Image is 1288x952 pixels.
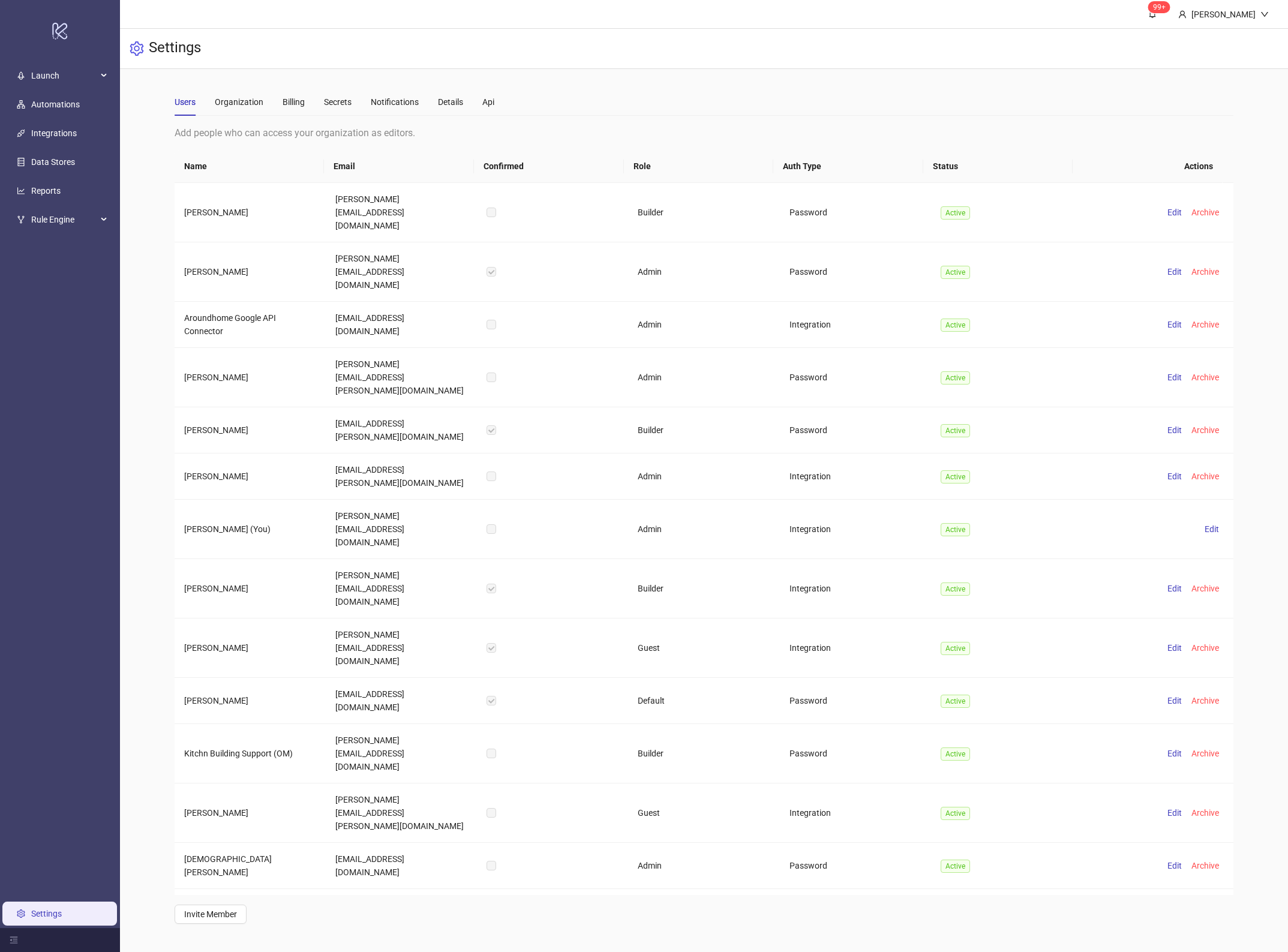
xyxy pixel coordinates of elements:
[780,678,931,724] td: Password
[941,206,970,220] span: Active
[1187,581,1224,596] button: Archive
[326,889,477,948] td: [PERSON_NAME][EMAIL_ADDRESS][PERSON_NAME][DOMAIN_NAME]
[175,678,326,724] td: [PERSON_NAME]
[175,302,326,348] td: Aroundhome Google API Connector
[628,348,779,407] td: Admin
[326,348,477,407] td: [PERSON_NAME][EMAIL_ADDRESS][PERSON_NAME][DOMAIN_NAME]
[1187,8,1260,21] div: [PERSON_NAME]
[1163,858,1187,873] button: Edit
[175,125,1233,140] div: Add people who can access your organization as editors.
[474,150,624,183] th: Confirmed
[31,100,80,109] a: Automations
[1163,693,1187,708] button: Edit
[1191,320,1219,329] span: Archive
[1187,317,1224,332] button: Archive
[780,559,931,618] td: Integration
[326,407,477,454] td: [EMAIL_ADDRESS][PERSON_NAME][DOMAIN_NAME]
[1191,643,1219,653] span: Archive
[941,523,970,536] span: Active
[941,807,970,820] span: Active
[326,454,477,500] td: [EMAIL_ADDRESS][PERSON_NAME][DOMAIN_NAME]
[780,889,931,948] td: Password
[175,783,326,843] td: [PERSON_NAME]
[175,724,326,783] td: Kitchn Building Support (OM)
[941,470,970,483] span: Active
[326,500,477,559] td: [PERSON_NAME][EMAIL_ADDRESS][DOMAIN_NAME]
[1187,806,1224,820] button: Archive
[941,582,970,596] span: Active
[780,242,931,302] td: Password
[326,559,477,618] td: [PERSON_NAME][EMAIL_ADDRESS][DOMAIN_NAME]
[1191,208,1219,217] span: Archive
[130,41,144,56] span: setting
[326,183,477,242] td: [PERSON_NAME][EMAIL_ADDRESS][DOMAIN_NAME]
[31,186,61,196] a: Reports
[628,559,779,618] td: Builder
[624,150,774,183] th: Role
[326,242,477,302] td: [PERSON_NAME][EMAIL_ADDRESS][DOMAIN_NAME]
[1187,641,1224,655] button: Archive
[1163,746,1187,761] button: Edit
[1191,425,1219,435] span: Archive
[149,38,201,59] h3: Settings
[628,843,779,889] td: Admin
[628,242,779,302] td: Admin
[780,843,931,889] td: Password
[1167,749,1182,758] span: Edit
[324,95,352,109] div: Secrets
[1073,150,1223,183] th: Actions
[1167,425,1182,435] span: Edit
[1167,584,1182,593] span: Edit
[175,843,326,889] td: [DEMOGRAPHIC_DATA][PERSON_NAME]
[923,150,1073,183] th: Status
[628,454,779,500] td: Admin
[628,618,779,678] td: Guest
[326,618,477,678] td: [PERSON_NAME][EMAIL_ADDRESS][DOMAIN_NAME]
[941,642,970,655] span: Active
[175,183,326,242] td: [PERSON_NAME]
[1163,581,1187,596] button: Edit
[628,183,779,242] td: Builder
[17,215,25,224] span: fork
[175,559,326,618] td: [PERSON_NAME]
[215,95,263,109] div: Organization
[1163,469,1187,483] button: Edit
[941,424,970,437] span: Active
[1163,370,1187,385] button: Edit
[184,909,237,919] span: Invite Member
[1187,746,1224,761] button: Archive
[780,183,931,242] td: Password
[1167,808,1182,818] span: Edit
[175,500,326,559] td: [PERSON_NAME] (You)
[941,695,970,708] span: Active
[1167,472,1182,481] span: Edit
[326,724,477,783] td: [PERSON_NAME][EMAIL_ADDRESS][DOMAIN_NAME]
[628,889,779,948] td: Builder
[175,905,247,924] button: Invite Member
[31,208,97,232] span: Rule Engine
[1191,861,1219,870] span: Archive
[175,618,326,678] td: [PERSON_NAME]
[1191,373,1219,382] span: Archive
[31,157,75,167] a: Data Stores
[175,889,326,948] td: [PERSON_NAME]
[1191,749,1219,758] span: Archive
[1187,370,1224,385] button: Archive
[324,150,474,183] th: Email
[1260,10,1269,19] span: down
[1167,267,1182,277] span: Edit
[31,128,77,138] a: Integrations
[326,678,477,724] td: [EMAIL_ADDRESS][DOMAIN_NAME]
[175,348,326,407] td: [PERSON_NAME]
[175,242,326,302] td: [PERSON_NAME]
[1191,472,1219,481] span: Archive
[326,843,477,889] td: [EMAIL_ADDRESS][DOMAIN_NAME]
[1148,1,1170,13] sup: 686
[780,500,931,559] td: Integration
[175,95,196,109] div: Users
[1187,693,1224,708] button: Archive
[1167,861,1182,870] span: Edit
[1187,423,1224,437] button: Archive
[628,724,779,783] td: Builder
[326,783,477,843] td: [PERSON_NAME][EMAIL_ADDRESS][PERSON_NAME][DOMAIN_NAME]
